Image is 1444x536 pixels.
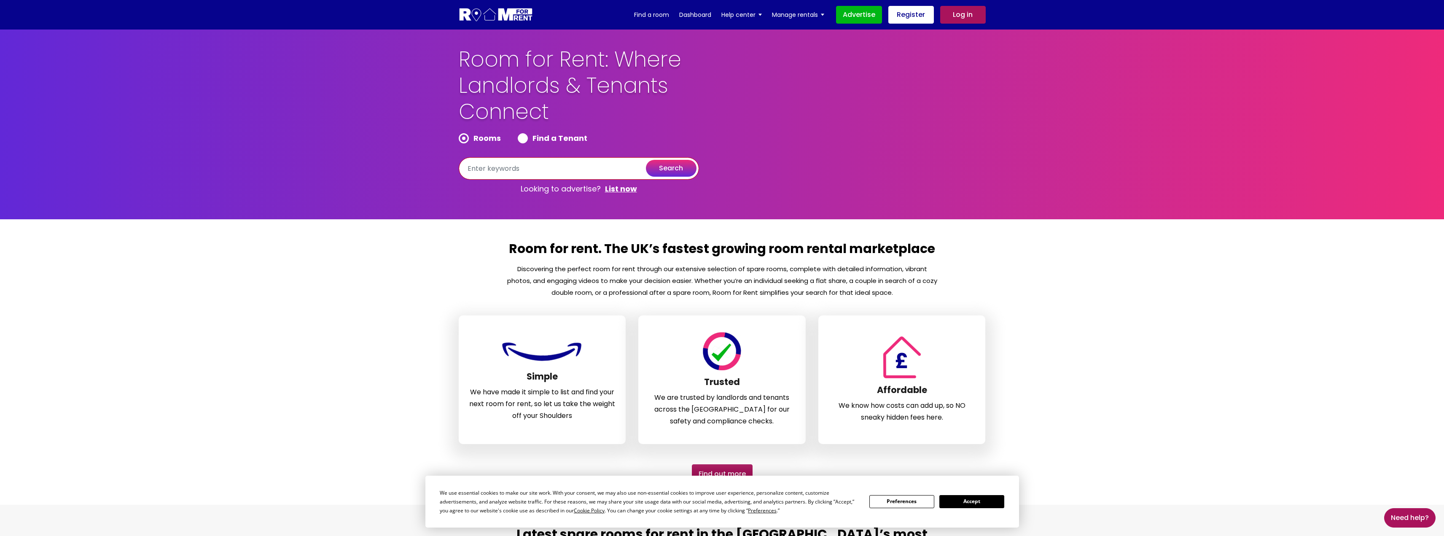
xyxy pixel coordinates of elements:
[721,8,762,21] a: Help center
[459,133,501,143] label: Rooms
[646,160,696,177] button: search
[692,464,753,484] a: Find out More
[829,400,975,423] p: We know how costs can add up, so NO sneaky hidden fees here.
[440,488,859,515] div: We use essential cookies to make our site work. With your consent, we may also use non-essential ...
[772,8,824,21] a: Manage rentals
[940,6,986,24] a: Log in
[459,180,699,198] p: Looking to advertise?
[879,336,925,378] img: Room For Rent
[459,46,741,133] h1: Room for Rent: Where Landlords & Tenants Connect
[574,507,605,514] span: Cookie Policy
[649,377,795,392] h3: Trusted
[518,133,587,143] label: Find a Tenant
[605,184,637,194] a: List now
[425,476,1019,528] div: Cookie Consent Prompt
[500,338,584,365] img: Room For Rent
[888,6,934,24] a: Register
[649,392,795,427] p: We are trusted by landlords and tenants across the [GEOGRAPHIC_DATA] for our safety and complianc...
[506,263,938,299] p: Discovering the perfect room for rent through our extensive selection of spare rooms, complete wi...
[869,495,934,508] button: Preferences
[679,8,711,21] a: Dashboard
[1384,508,1436,528] a: Need Help?
[836,6,882,24] a: Advertise
[939,495,1004,508] button: Accept
[459,157,699,180] input: Enter keywords
[506,240,938,263] h2: Room for rent. The UK’s fastest growing room rental marketplace
[701,332,743,370] img: Room For Rent
[469,386,616,422] p: We have made it simple to list and find your next room for rent, so let us take the weight off yo...
[634,8,669,21] a: Find a room
[748,507,777,514] span: Preferences
[459,7,533,23] img: Logo for Room for Rent, featuring a welcoming design with a house icon and modern typography
[829,385,975,400] h3: Affordable
[469,371,616,386] h3: Simple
